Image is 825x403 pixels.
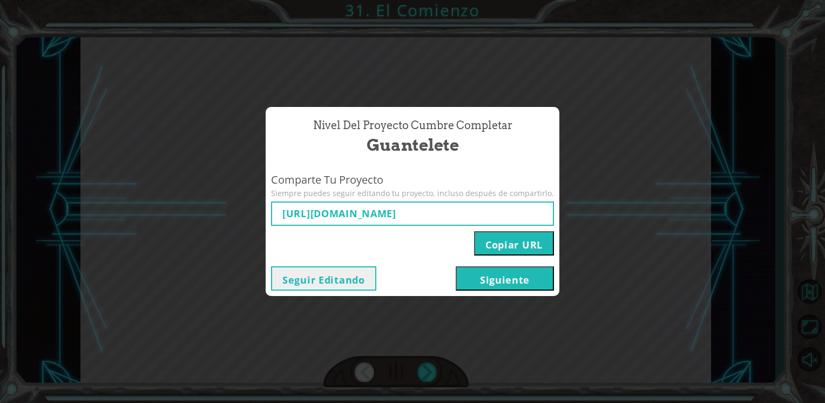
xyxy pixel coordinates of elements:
span: Siempre puedes seguir editando tu proyecto, incluso después de compartirlo. [271,188,554,199]
span: Comparte Tu Proyecto [271,172,554,188]
button: Siguiente [456,266,554,291]
span: Nivel del Proyecto Cumbre Completar [313,118,512,133]
button: Copiar URL [474,231,554,256]
span: Guantelete [367,133,459,157]
button: Seguir Editando [271,266,376,291]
